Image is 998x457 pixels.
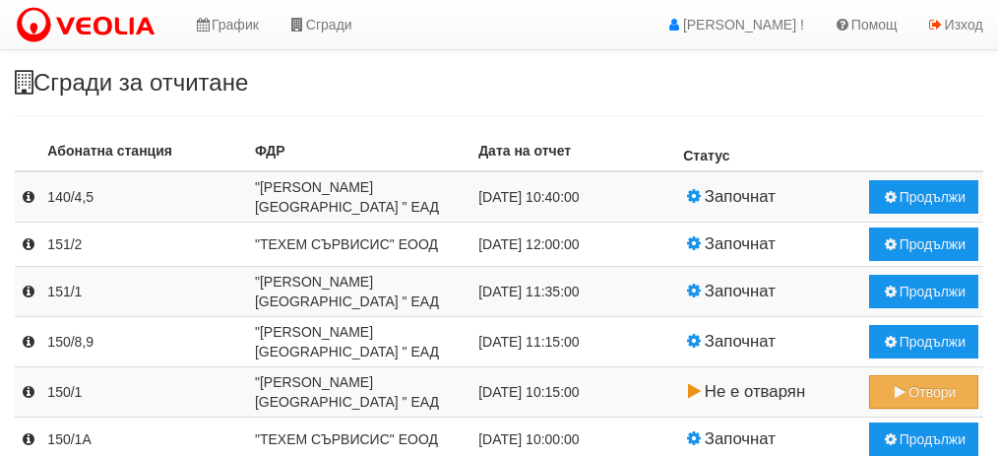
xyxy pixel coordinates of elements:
[678,171,863,223] td: Започнат
[42,171,250,223] td: 140/4,5
[250,171,473,223] td: "[PERSON_NAME] [GEOGRAPHIC_DATA] " ЕАД
[678,317,863,367] td: Започнат
[869,275,978,308] button: Продължи
[678,367,863,418] td: Не е отварян
[678,267,863,317] td: Започнат
[250,367,473,418] td: "[PERSON_NAME] [GEOGRAPHIC_DATA] " ЕАД
[42,223,250,267] td: 151/2
[869,325,978,359] button: Продължи
[473,171,678,223] td: [DATE] 10:40:00
[869,375,978,409] button: Отвори
[255,141,285,161] label: ФДР
[250,317,473,367] td: "[PERSON_NAME] [GEOGRAPHIC_DATA] " ЕАД
[42,367,250,418] td: 150/1
[42,317,250,367] td: 150/8,9
[473,223,678,267] td: [DATE] 12:00:00
[42,267,250,317] td: 151/1
[678,223,863,267] td: Започнат
[47,141,172,161] label: Абонатна станция
[250,267,473,317] td: "[PERSON_NAME] [GEOGRAPHIC_DATA] " ЕАД
[478,141,571,161] label: Дата на отчет
[473,267,678,317] td: [DATE] 11:35:00
[250,223,473,267] td: "ТЕХЕМ СЪРВИСИС" ЕООД
[869,180,978,214] button: Продължи
[869,423,978,456] button: Продължи
[869,228,978,261] button: Продължи
[15,70,983,96] h3: Сгради за отчитане
[15,5,164,46] img: VeoliaLogo.png
[473,317,678,367] td: [DATE] 11:15:00
[473,367,678,418] td: [DATE] 10:15:00
[678,136,863,171] th: Статус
